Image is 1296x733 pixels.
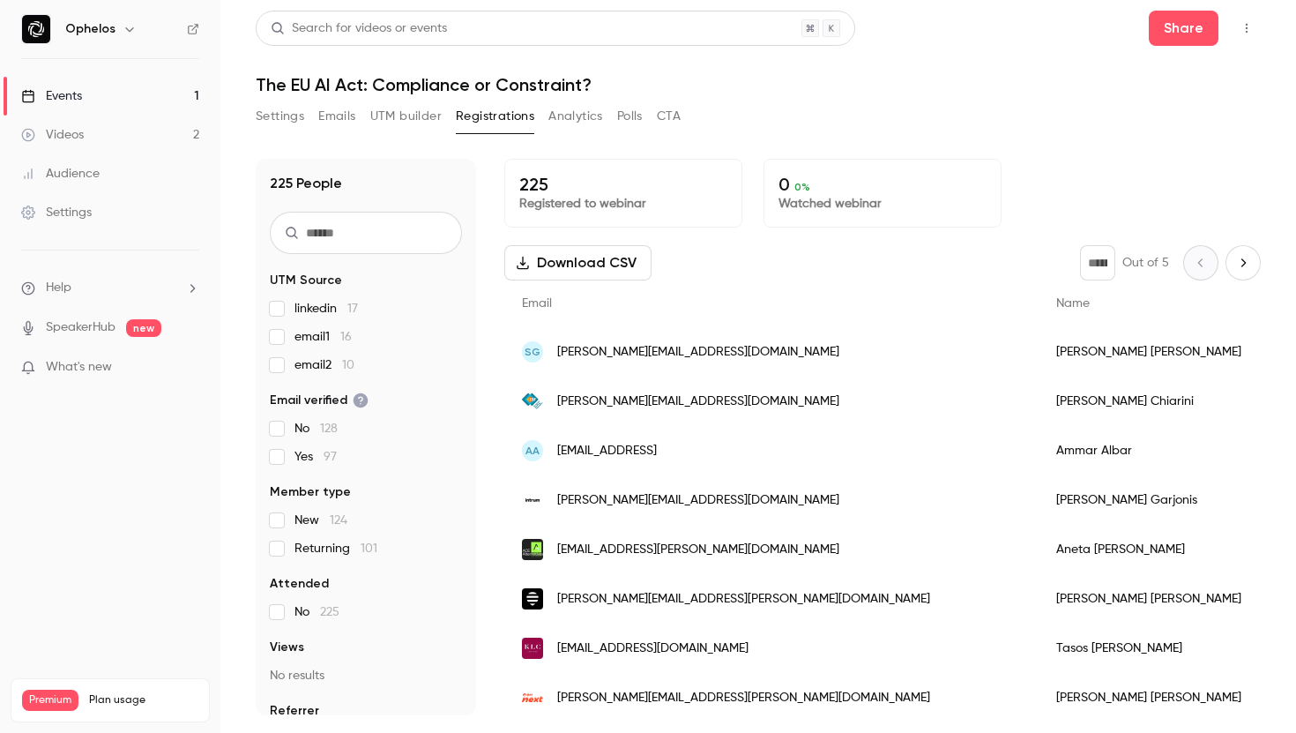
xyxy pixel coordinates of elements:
[557,343,839,362] span: [PERSON_NAME][EMAIL_ADDRESS][DOMAIN_NAME]
[557,393,839,411] span: [PERSON_NAME][EMAIL_ADDRESS][DOMAIN_NAME]
[21,279,199,297] li: help-dropdown-opener
[318,102,355,131] button: Emails
[342,359,354,371] span: 10
[294,603,339,621] span: No
[557,590,930,609] span: [PERSON_NAME][EMAIL_ADDRESS][PERSON_NAME][DOMAIN_NAME]
[456,102,534,131] button: Registrations
[89,693,198,707] span: Plan usage
[294,512,347,529] span: New
[270,639,304,656] span: Views
[522,638,543,659] img: klclawfirm.com
[324,451,337,463] span: 97
[1039,327,1259,377] div: [PERSON_NAME] [PERSON_NAME]
[522,391,543,412] img: ebf.eu
[21,204,92,221] div: Settings
[270,702,319,720] span: Referrer
[320,606,339,618] span: 225
[1039,475,1259,525] div: [PERSON_NAME] Garjonis
[557,442,657,460] span: [EMAIL_ADDRESS]
[340,331,352,343] span: 16
[65,20,115,38] h6: Ophelos
[347,303,358,315] span: 17
[320,423,338,435] span: 128
[271,19,447,38] div: Search for videos or events
[1039,377,1259,426] div: [PERSON_NAME] Chiarini
[270,272,342,289] span: UTM Source
[1056,297,1090,310] span: Name
[270,173,342,194] h1: 225 People
[270,575,329,593] span: Attended
[294,540,377,557] span: Returning
[525,344,540,360] span: SG
[1039,525,1259,574] div: Aneta [PERSON_NAME]
[46,318,115,337] a: SpeakerHub
[21,87,82,105] div: Events
[548,102,603,131] button: Analytics
[270,667,462,684] p: No results
[519,174,727,195] p: 225
[294,420,338,438] span: No
[778,174,987,195] p: 0
[22,690,78,711] span: Premium
[21,126,84,144] div: Videos
[256,74,1261,95] h1: The EU AI Act: Compliance or Constraint?
[1039,624,1259,673] div: Tasos [PERSON_NAME]
[522,490,543,511] img: intrum.com
[270,483,351,501] span: Member type
[525,443,540,459] span: AA
[330,514,347,527] span: 124
[522,588,543,610] img: humblebee.se
[1039,673,1259,722] div: [PERSON_NAME] [PERSON_NAME]
[557,689,930,707] span: [PERSON_NAME][EMAIL_ADDRESS][PERSON_NAME][DOMAIN_NAME]
[1122,254,1169,272] p: Out of 5
[46,358,112,377] span: What's new
[504,245,652,280] button: Download CSV
[617,102,643,131] button: Polls
[256,102,304,131] button: Settings
[126,319,161,337] span: new
[1039,574,1259,624] div: [PERSON_NAME] [PERSON_NAME]
[519,195,727,213] p: Registered to webinar
[778,195,987,213] p: Watched webinar
[294,448,337,466] span: Yes
[557,640,749,658] span: [EMAIL_ADDRESS][DOMAIN_NAME]
[294,356,354,374] span: email2
[178,360,199,376] iframe: Noticeable Trigger
[46,279,71,297] span: Help
[557,491,839,510] span: [PERSON_NAME][EMAIL_ADDRESS][DOMAIN_NAME]
[294,300,358,318] span: linkedin
[1225,245,1261,280] button: Next page
[1039,426,1259,475] div: Ammar Albar
[522,297,552,310] span: Email
[557,541,839,559] span: [EMAIL_ADDRESS][PERSON_NAME][DOMAIN_NAME]
[657,102,681,131] button: CTA
[21,165,100,183] div: Audience
[522,693,543,702] img: eonnext.com
[270,392,369,409] span: Email verified
[361,542,377,555] span: 101
[22,15,50,43] img: Ophelos
[294,328,352,346] span: email1
[370,102,442,131] button: UTM builder
[522,539,543,560] img: ace-alternatives.com
[794,181,810,193] span: 0 %
[1149,11,1218,46] button: Share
